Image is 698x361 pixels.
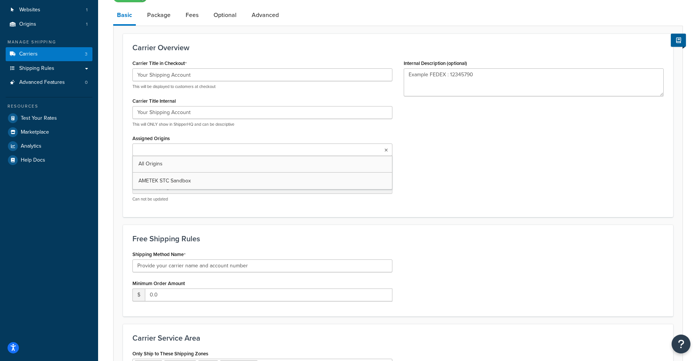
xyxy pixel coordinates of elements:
div: Manage Shipping [6,39,92,45]
a: Advanced [248,6,283,24]
span: All Origins [138,160,163,168]
label: Minimum Order Amount [132,281,185,286]
span: 3 [85,51,88,57]
p: This will ONLY show in ShipperHQ and can be descriptive [132,122,392,127]
label: Only Ship to These Shipping Zones [132,351,208,356]
a: Websites1 [6,3,92,17]
label: Assigned Origins [132,136,170,141]
label: Internal Description (optional) [404,60,467,66]
li: Origins [6,17,92,31]
a: Fees [182,6,202,24]
li: Websites [6,3,92,17]
a: Package [143,6,174,24]
span: Marketplace [21,129,49,136]
span: $ [132,288,145,301]
li: Advanced Features [6,76,92,89]
div: Resources [6,103,92,110]
a: Advanced Features0 [6,76,92,89]
a: Help Docs [6,153,92,167]
a: Origins1 [6,17,92,31]
h3: Carrier Service Area [132,334,664,342]
label: Shipping Method Name [132,251,186,258]
p: This will be displayed to customers at checkout [132,84,392,89]
a: Carriers3 [6,47,92,61]
label: Carrier Title in Checkout [132,60,187,66]
p: Can not be updated [132,196,392,202]
a: Marketplace [6,125,92,139]
a: Basic [113,6,136,26]
span: Carriers [19,51,38,57]
h3: Free Shipping Rules [132,234,664,243]
a: AMETEK STC Sandbox [133,173,392,189]
a: Test Your Rates [6,111,92,125]
button: Open Resource Center [672,335,690,353]
span: Advanced Features [19,79,65,86]
li: Carriers [6,47,92,61]
label: Carrier Title Internal [132,98,176,104]
span: Test Your Rates [21,115,57,122]
span: Help Docs [21,157,45,164]
span: Shipping Rules [19,65,54,72]
button: Show Help Docs [671,34,686,47]
a: Analytics [6,139,92,153]
span: 1 [86,7,88,13]
span: Analytics [21,143,42,150]
a: Optional [210,6,240,24]
span: 1 [86,21,88,28]
span: Origins [19,21,36,28]
a: Shipping Rules [6,62,92,76]
textarea: Example FEDEX : 12345790 [404,68,664,96]
h3: Carrier Overview [132,43,664,52]
span: 0 [85,79,88,86]
a: All Origins [133,156,392,172]
span: Websites [19,7,40,13]
span: AMETEK STC Sandbox [138,177,191,185]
